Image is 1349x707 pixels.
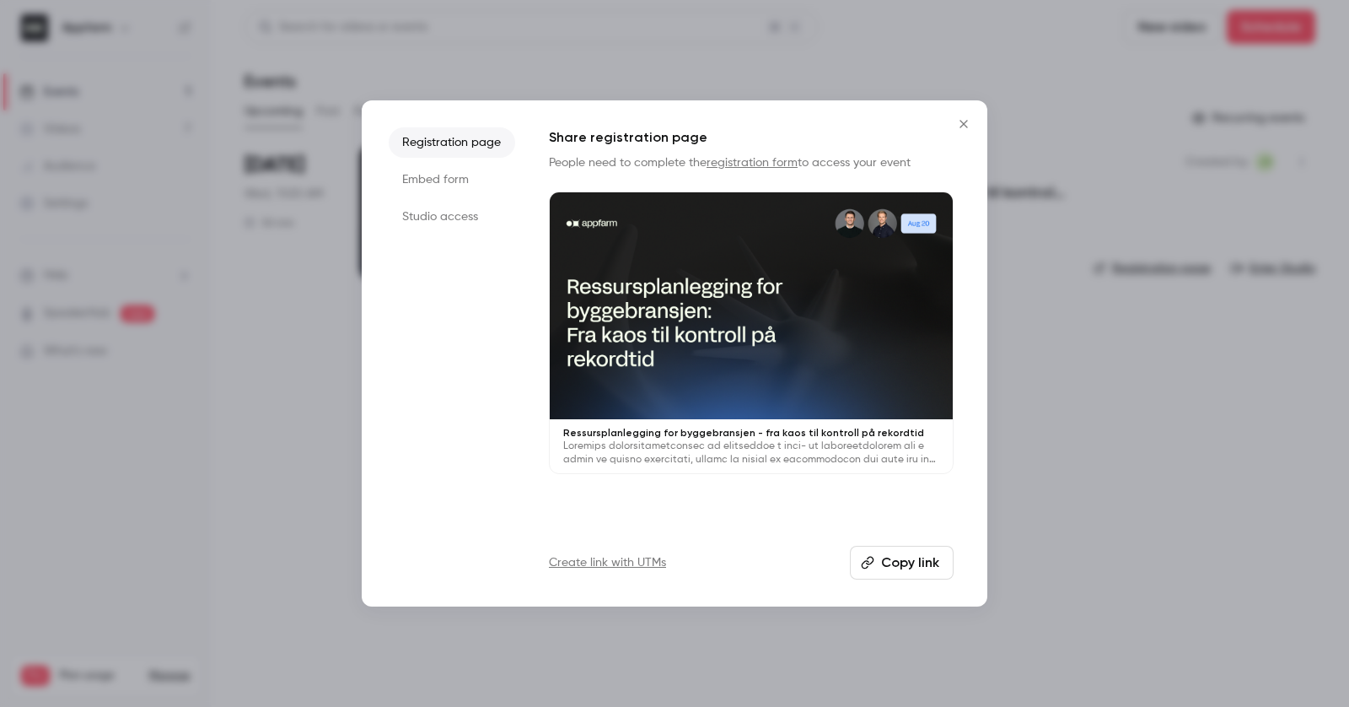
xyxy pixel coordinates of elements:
[549,154,954,171] p: People need to complete the to access your event
[850,546,954,580] button: Copy link
[389,202,515,232] li: Studio access
[563,440,939,467] p: Loremips dolorsitametconsec ad elitseddoe t inci- ut laboreetdolorem ali e admin ve quisno exerci...
[549,127,954,148] h1: Share registration page
[947,107,981,141] button: Close
[549,192,954,474] a: Ressursplanlegging for byggebransjen - fra kaos til kontroll på rekordtidLoremips dolorsitametcon...
[389,165,515,195] li: Embed form
[549,554,666,571] a: Create link with UTMs
[389,127,515,158] li: Registration page
[563,426,939,440] p: Ressursplanlegging for byggebransjen - fra kaos til kontroll på rekordtid
[707,157,798,169] a: registration form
